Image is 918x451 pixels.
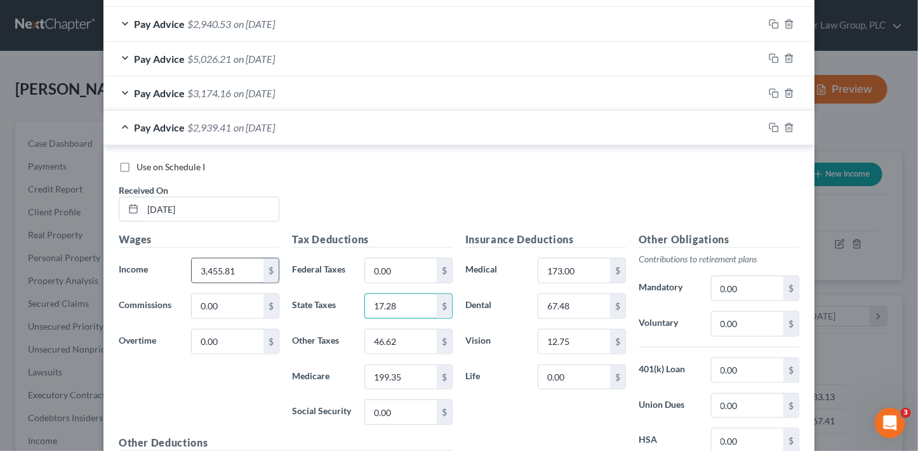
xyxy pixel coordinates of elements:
h5: Wages [119,232,279,248]
label: Medical [459,258,531,283]
input: MM/DD/YYYY [143,198,279,222]
span: $2,940.53 [187,18,231,30]
div: $ [437,330,452,354]
span: Pay Advice [134,121,185,133]
input: 0.00 [192,330,263,354]
label: Union Dues [632,393,705,419]
div: $ [263,259,279,283]
input: 0.00 [365,365,437,389]
h5: Tax Deductions [292,232,453,248]
div: $ [783,312,799,336]
label: Medicare [286,365,358,390]
div: $ [783,276,799,300]
iframe: Intercom live chat [875,408,905,438]
label: Dental [459,293,531,319]
label: State Taxes [286,293,358,319]
span: 3 [901,408,911,418]
span: on [DATE] [234,53,275,65]
input: 0.00 [538,294,610,318]
div: $ [437,365,452,389]
span: Pay Advice [134,87,185,99]
div: $ [610,294,625,318]
input: 0.00 [538,330,610,354]
input: 0.00 [538,259,610,283]
label: Vision [459,329,531,354]
span: on [DATE] [234,18,275,30]
h5: Other Obligations [639,232,799,248]
label: Federal Taxes [286,258,358,283]
input: 0.00 [365,294,437,318]
span: Use on Schedule I [136,161,205,172]
input: 0.00 [712,394,783,418]
div: $ [263,294,279,318]
label: Mandatory [632,276,705,301]
label: 401(k) Loan [632,358,705,383]
div: $ [610,330,625,354]
label: Life [459,365,531,390]
label: Other Taxes [286,329,358,354]
input: 0.00 [365,259,437,283]
label: Social Security [286,400,358,425]
span: on [DATE] [234,87,275,99]
div: $ [610,259,625,283]
span: Income [119,264,148,274]
span: on [DATE] [234,121,275,133]
label: Voluntary [632,311,705,337]
span: $3,174.16 [187,87,231,99]
div: $ [437,259,452,283]
input: 0.00 [192,259,263,283]
input: 0.00 [712,276,783,300]
div: $ [610,365,625,389]
h5: Insurance Deductions [465,232,626,248]
span: $5,026.21 [187,53,231,65]
div: $ [263,330,279,354]
p: Contributions to retirement plans [639,253,799,266]
span: Pay Advice [134,53,185,65]
input: 0.00 [712,358,783,382]
label: Overtime [112,329,185,354]
div: $ [783,394,799,418]
span: $2,939.41 [187,121,231,133]
input: 0.00 [192,294,263,318]
h5: Other Deductions [119,435,453,451]
div: $ [437,294,452,318]
input: 0.00 [365,400,437,424]
span: Pay Advice [134,18,185,30]
span: Received On [119,185,168,196]
input: 0.00 [712,312,783,336]
div: $ [437,400,452,424]
label: Commissions [112,293,185,319]
div: $ [783,358,799,382]
input: 0.00 [365,330,437,354]
input: 0.00 [538,365,610,389]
